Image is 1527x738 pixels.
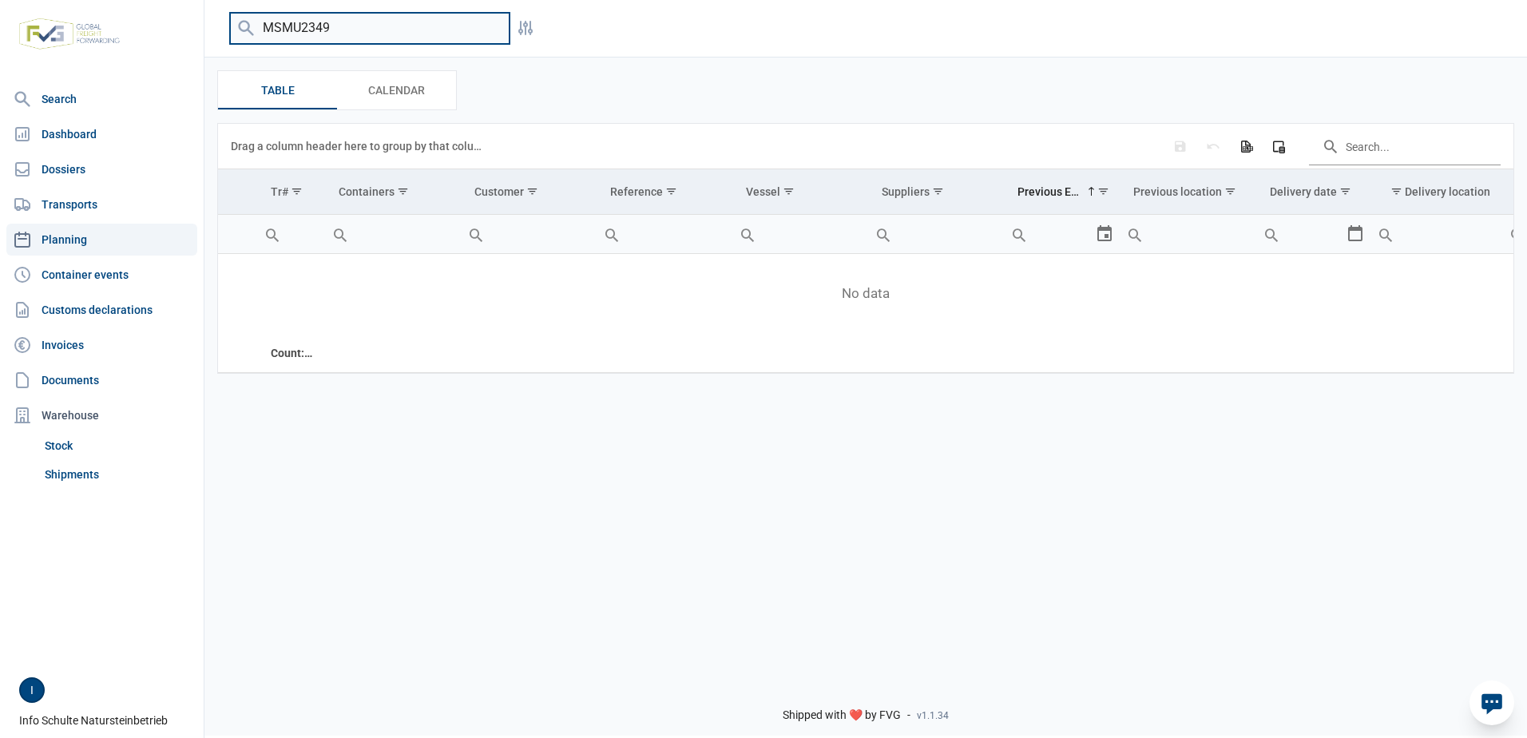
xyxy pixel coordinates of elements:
[733,215,869,253] input: Filter cell
[1224,185,1236,197] span: Show filter options for column 'Previous location'
[38,431,197,460] a: Stock
[1371,215,1400,253] div: Search box
[869,215,1005,253] input: Filter cell
[526,185,538,197] span: Show filter options for column 'Customer'
[1257,215,1286,253] div: Search box
[326,215,355,253] div: Search box
[1005,215,1120,254] td: Filter cell
[462,169,597,215] td: Column Customer
[1309,127,1501,165] input: Search in the data grid
[6,329,197,361] a: Invoices
[869,169,1005,215] td: Column Suppliers
[932,185,944,197] span: Show filter options for column 'Suppliers'
[218,285,1513,303] span: No data
[6,364,197,396] a: Documents
[1120,215,1256,254] td: Filter cell
[1005,215,1095,253] input: Filter cell
[610,185,663,198] div: Reference
[291,185,303,197] span: Show filter options for column 'Tr#'
[6,118,197,150] a: Dashboard
[258,169,326,215] td: Column Tr#
[6,259,197,291] a: Container events
[1005,169,1120,215] td: Column Previous ETA
[1346,215,1365,253] div: Select
[326,169,462,215] td: Column Containers
[1270,185,1337,198] div: Delivery date
[783,708,901,723] span: Shipped with ❤️ by FVG
[462,215,490,253] div: Search box
[1095,215,1114,253] div: Select
[462,215,597,254] td: Filter cell
[474,185,524,198] div: Customer
[882,185,930,198] div: Suppliers
[231,133,487,159] div: Drag a column header here to group by that column
[326,215,462,253] input: Filter cell
[1264,132,1293,161] div: Column Chooser
[19,677,45,703] button: I
[218,124,1513,373] div: Data grid with 0 rows and 11 columns
[1005,215,1033,253] div: Search box
[597,215,733,253] input: Filter cell
[1232,132,1260,161] div: Export all data to Excel
[1120,215,1256,253] input: Filter cell
[733,215,762,253] div: Search box
[783,185,795,197] span: Show filter options for column 'Vessel'
[1097,185,1109,197] span: Show filter options for column 'Previous ETA'
[1120,169,1256,215] td: Column Previous location
[869,215,898,253] div: Search box
[339,185,395,198] div: Containers
[733,215,869,254] td: Filter cell
[1017,185,1083,198] div: Previous ETA
[38,460,197,489] a: Shipments
[1339,185,1351,197] span: Show filter options for column 'Delivery date'
[665,185,677,197] span: Show filter options for column 'Reference'
[271,345,313,361] div: Tr# Count: 0
[1405,185,1490,198] div: Delivery location
[6,188,197,220] a: Transports
[1390,185,1402,197] span: Show filter options for column 'Delivery location'
[230,13,510,44] input: Search planning
[1257,215,1346,253] input: Filter cell
[1257,215,1371,254] td: Filter cell
[258,215,326,254] td: Filter cell
[6,224,197,256] a: Planning
[1371,215,1504,254] td: Filter cell
[869,215,1005,254] td: Filter cell
[1133,185,1222,198] div: Previous location
[397,185,409,197] span: Show filter options for column 'Containers'
[6,83,197,115] a: Search
[1371,169,1504,215] td: Column Delivery location
[231,124,1501,169] div: Data grid toolbar
[326,215,462,254] td: Filter cell
[462,215,597,253] input: Filter cell
[597,215,733,254] td: Filter cell
[6,294,197,326] a: Customs declarations
[746,185,780,198] div: Vessel
[1371,215,1504,253] input: Filter cell
[19,677,194,728] div: Info Schulte Natursteinbetrieb
[597,215,626,253] div: Search box
[1120,215,1149,253] div: Search box
[6,399,197,431] div: Warehouse
[13,12,126,56] img: FVG - Global freight forwarding
[733,169,869,215] td: Column Vessel
[6,153,197,185] a: Dossiers
[597,169,733,215] td: Column Reference
[917,709,949,722] span: v1.1.34
[907,708,910,723] span: -
[258,215,326,253] input: Filter cell
[368,81,425,100] span: Calendar
[271,185,288,198] div: Tr#
[258,215,287,253] div: Search box
[261,81,295,100] span: Table
[1257,169,1371,215] td: Column Delivery date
